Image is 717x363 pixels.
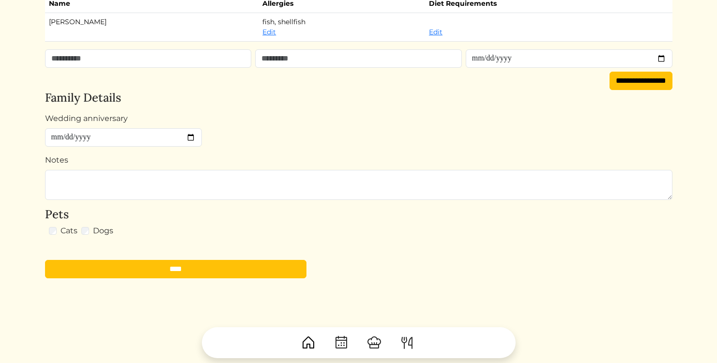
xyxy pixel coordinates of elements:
[45,91,672,105] h4: Family Details
[45,113,128,124] label: Wedding anniversary
[93,225,113,237] label: Dogs
[45,154,68,166] label: Notes
[399,335,415,350] img: ForkKnife-55491504ffdb50bab0c1e09e7649658475375261d09fd45db06cec23bce548bf.svg
[301,335,316,350] img: House-9bf13187bcbb5817f509fe5e7408150f90897510c4275e13d0d5fca38e0b5951.svg
[429,28,442,36] a: Edit
[334,335,349,350] img: CalendarDots-5bcf9d9080389f2a281d69619e1c85352834be518fbc73d9501aef674afc0d57.svg
[61,225,77,237] label: Cats
[262,28,276,36] a: Edit
[45,13,259,41] td: [PERSON_NAME]
[259,13,425,41] td: fish, shellfish
[366,335,382,350] img: ChefHat-a374fb509e4f37eb0702ca99f5f64f3b6956810f32a249b33092029f8484b388.svg
[45,208,672,222] h4: Pets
